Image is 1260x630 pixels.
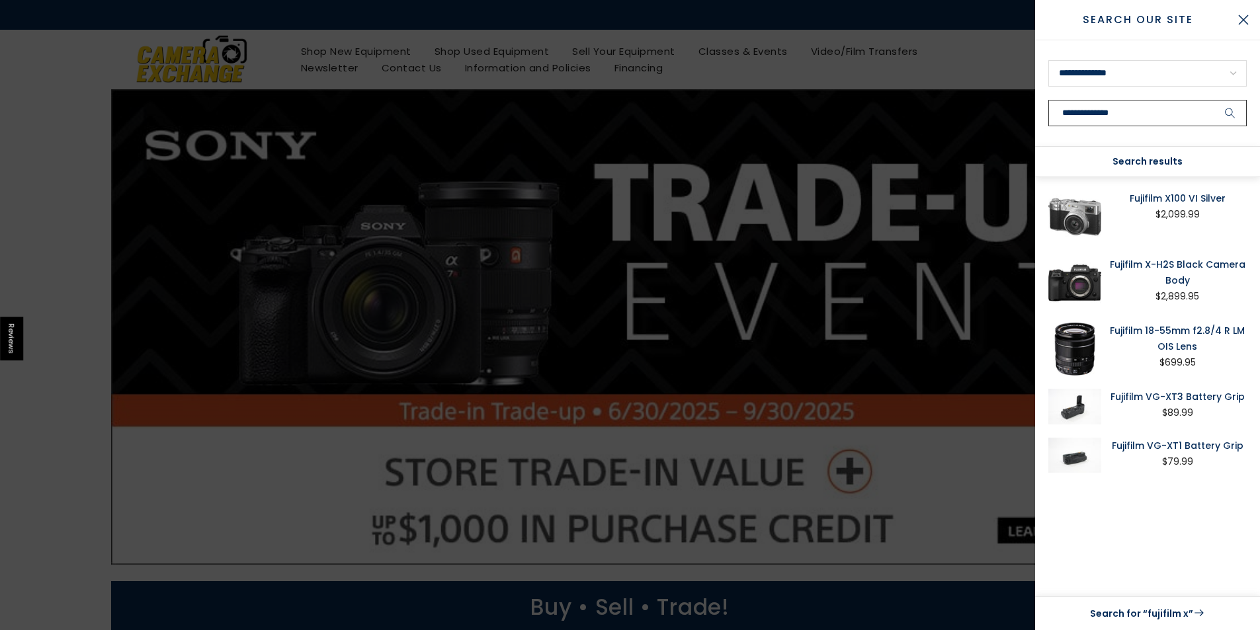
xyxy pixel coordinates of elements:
[1048,605,1247,622] a: Search for “fujifilm x”
[1108,389,1247,405] a: Fujifilm VG-XT3 Battery Grip
[1155,288,1199,305] div: $2,899.95
[1227,3,1260,36] button: Close Search
[1108,323,1247,354] a: Fujifilm 18-55mm f2.8/4 R LM OIS Lens
[1048,389,1101,424] img: Fujifilm VG-XT3 Battery Grip
[1048,12,1227,28] span: Search Our Site
[1159,354,1196,371] div: $699.95
[1048,256,1101,309] img: Fujifilm X-H2S Black Camera Body Digital Cameras - Digital Mirrorless Cameras Fujifilm PRO61642
[1162,453,1193,470] div: $79.99
[1108,438,1247,453] a: Fujifilm VG-XT1 Battery Grip
[1048,190,1101,243] img: Fujifilm X100 VI Silver Digital Cameras - Digital Mirrorless Cameras Fujifilm 16953912
[1108,190,1247,206] a: Fujifilm X100 VI Silver
[1035,147,1260,177] div: Search results
[1108,256,1247,288] a: Fujifilm X-H2S Black Camera Body
[1048,438,1101,473] img: Fujifilm VG-XT1 Battery Grip
[1048,323,1101,375] img: Fujifilm 18-55mm f2.8/4 R LM OIS Lens Lenses - Small Format - Fuji XF Mount Lenses Fujifilm PRO3228
[1162,405,1193,421] div: $89.99
[1155,206,1200,223] div: $2,099.99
